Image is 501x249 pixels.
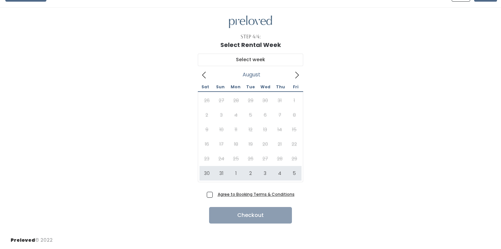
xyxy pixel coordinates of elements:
[199,166,214,181] span: August 30, 2025
[229,16,272,28] img: preloved logo
[213,85,228,89] span: Sun
[198,54,303,66] input: Select week
[258,166,272,181] span: September 3, 2025
[11,237,35,243] span: Preloved
[220,42,281,48] h1: Select Rental Week
[243,85,258,89] span: Tue
[228,85,243,89] span: Mon
[198,85,213,89] span: Sat
[209,207,292,224] button: Checkout
[229,166,243,181] span: September 1, 2025
[243,166,258,181] span: September 2, 2025
[272,166,287,181] span: September 4, 2025
[214,166,229,181] span: August 31, 2025
[243,73,260,76] span: August
[11,231,53,244] div: © 2022
[288,85,303,89] span: Fri
[273,85,288,89] span: Thu
[258,85,273,89] span: Wed
[241,33,261,40] div: Step 4/4:
[218,191,295,197] a: Agree to Booking Terms & Conditions
[287,166,302,181] span: September 5, 2025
